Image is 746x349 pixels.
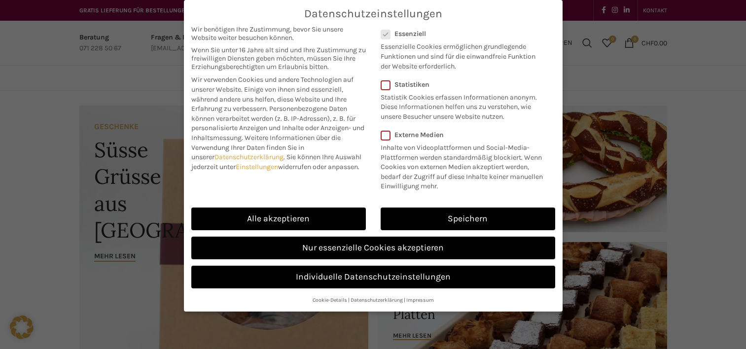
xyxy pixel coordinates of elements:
[191,134,341,161] span: Weitere Informationen über die Verwendung Ihrer Daten finden Sie in unserer .
[191,46,366,71] span: Wenn Sie unter 16 Jahre alt sind und Ihre Zustimmung zu freiwilligen Diensten geben möchten, müss...
[191,25,366,42] span: Wir benötigen Ihre Zustimmung, bevor Sie unsere Website weiter besuchen können.
[381,80,542,89] label: Statistiken
[381,38,542,71] p: Essenzielle Cookies ermöglichen grundlegende Funktionen und sind für die einwandfreie Funktion de...
[191,105,364,142] span: Personenbezogene Daten können verarbeitet werden (z. B. IP-Adressen), z. B. für personalisierte A...
[236,163,278,171] a: Einstellungen
[191,153,361,171] span: Sie können Ihre Auswahl jederzeit unter widerrufen oder anpassen.
[191,75,354,113] span: Wir verwenden Cookies und andere Technologien auf unserer Website. Einige von ihnen sind essenzie...
[191,237,555,259] a: Nur essenzielle Cookies akzeptieren
[381,89,542,122] p: Statistik Cookies erfassen Informationen anonym. Diese Informationen helfen uns zu verstehen, wie...
[351,297,403,303] a: Datenschutzerklärung
[381,131,549,139] label: Externe Medien
[304,7,442,20] span: Datenschutzeinstellungen
[313,297,347,303] a: Cookie-Details
[381,30,542,38] label: Essenziell
[191,266,555,288] a: Individuelle Datenschutzeinstellungen
[381,208,555,230] a: Speichern
[191,208,366,230] a: Alle akzeptieren
[381,139,549,191] p: Inhalte von Videoplattformen und Social-Media-Plattformen werden standardmäßig blockiert. Wenn Co...
[214,153,284,161] a: Datenschutzerklärung
[406,297,434,303] a: Impressum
